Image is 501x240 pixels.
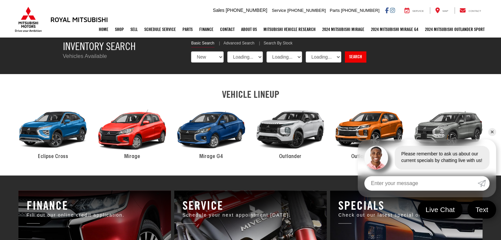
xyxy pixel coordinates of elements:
a: Text [467,200,496,219]
p: Check out our latest special offers. [338,212,474,219]
p: Vehicles Available [63,52,181,60]
a: Contact [217,21,238,38]
span: Outlander [279,154,301,159]
select: Choose Vehicle Condition from the dropdown [191,51,224,63]
span: [PHONE_NUMBER] [287,8,326,13]
span: Contact [468,10,481,13]
span: Live Chat [422,205,458,214]
h3: Service [182,199,319,212]
a: Submit [478,176,489,191]
h3: Inventory Search [63,40,181,52]
a: Basic Search [191,40,214,47]
div: 2024 Mitsubishi Mirage [93,103,172,156]
img: Mitsubishi [14,7,43,32]
span: Mirage G4 [199,154,223,159]
span: Parts [330,8,340,13]
a: Service [400,7,429,14]
span: Text [472,205,491,214]
span: Map [442,10,448,13]
span: [PHONE_NUMBER] [226,8,267,13]
a: About Us [238,21,260,38]
a: 2024 Mitsubishi Outlander Sport Outlander Sport [330,103,409,161]
h3: Royal Mitsubishi [50,16,108,23]
span: Service [272,8,286,13]
span: Outlander Sport [351,154,387,159]
a: Live Chat [418,200,463,219]
span: Mirage [124,154,140,159]
div: Please remember to ask us about our current specials by chatting live with us! [395,146,489,170]
span: [PHONE_NUMBER] [341,8,379,13]
select: Choose Year from the dropdown [227,51,263,63]
a: Advanced Search [223,40,254,47]
select: Choose Make from the dropdown [266,51,302,63]
a: Instagram: Click to visit our Instagram page [390,8,395,13]
a: Search By Stock [264,40,292,47]
a: 2024 Mitsubishi Outlander SPORT [422,21,488,38]
a: Parts: Opens in a new tab [179,21,196,38]
a: 2024 Mitsubishi Outlander Outlander [251,103,330,161]
span: Service [412,10,424,13]
p: Fill out our online credit application. [27,212,163,219]
a: 2024 Mitsubishi Eclipse Cross Eclipse Cross [14,103,93,161]
a: Home [96,21,112,38]
a: 2024 Mitsubishi Outlander PHEV Outlander PHEV [409,103,488,161]
a: Mitsubishi Vehicle Research [260,21,319,38]
div: 2024 Mitsubishi Eclipse Cross [14,103,93,156]
span: Eclipse Cross [38,154,68,159]
div: 2024 Mitsubishi Outlander PHEV [409,103,488,156]
h3: Specials [338,199,474,212]
a: 2024 Mitsubishi Mirage Mirage [93,103,172,161]
div: 2024 Mitsubishi Outlander [251,103,330,156]
a: Schedule Service: Opens in a new tab [141,21,179,38]
a: Search [345,51,366,63]
a: 2024 Mitsubishi Mirage G4 [368,21,422,38]
div: 2024 Mitsubishi Mirage G4 [172,103,251,156]
a: Shop [112,21,127,38]
h2: VEHICLE LINEUP [14,89,488,100]
div: 2024 Mitsubishi Outlander Sport [330,103,409,156]
input: Enter your message [364,176,478,191]
a: Finance [196,21,217,38]
p: Schedule your next appointment [DATE]. [182,212,319,219]
a: Sell [127,21,141,38]
img: Agent profile photo [364,146,388,170]
a: Facebook: Click to visit our Facebook page [385,8,389,13]
a: 2024 Mitsubishi Mirage [319,21,368,38]
a: Map [430,7,453,14]
span: Sales [213,8,224,13]
a: Contact [455,7,486,14]
select: Choose Model from the dropdown [306,51,341,63]
h3: Finance [27,199,163,212]
a: 2024 Mitsubishi Mirage G4 Mirage G4 [172,103,251,161]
